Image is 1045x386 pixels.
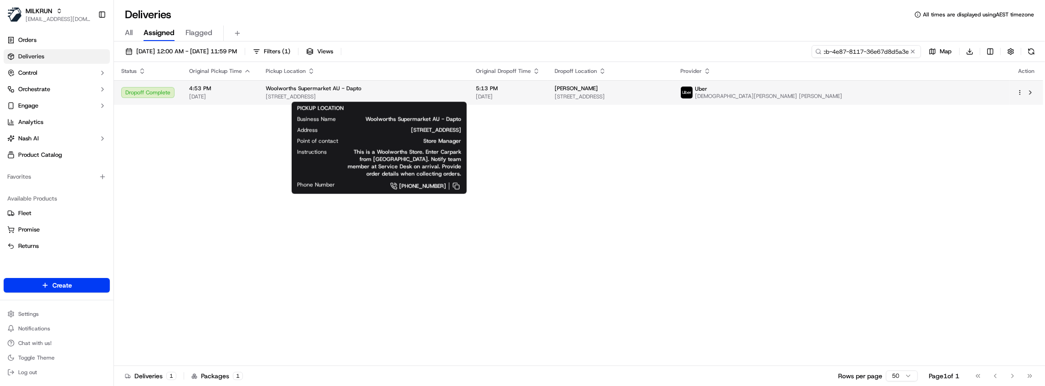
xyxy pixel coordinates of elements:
span: All [125,27,133,38]
a: Orders [4,33,110,47]
span: Address [297,126,318,134]
button: Map [925,45,956,58]
span: Toggle Theme [18,354,55,361]
a: Fleet [7,209,106,217]
a: [PHONE_NUMBER] [350,181,461,191]
span: Control [18,69,37,77]
span: Orders [18,36,36,44]
button: Filters(1) [249,45,294,58]
span: Engage [18,102,38,110]
div: Available Products [4,191,110,206]
span: This is a Woolworths Store. Enter Carpark from [GEOGRAPHIC_DATA]. Notify team member at Service D... [341,148,461,177]
span: Woolworths Supermarket AU - Dapto [266,85,361,92]
span: Phone Number [297,181,335,188]
button: Nash AI [4,131,110,146]
img: uber-new-logo.jpeg [681,87,693,98]
span: Analytics [18,118,43,126]
a: Deliveries [4,49,110,64]
span: Orchestrate [18,85,50,93]
span: Chat with us! [18,340,51,347]
span: [STREET_ADDRESS] [332,126,461,134]
span: Create [52,281,72,290]
button: Settings [4,308,110,320]
span: Provider [680,67,702,75]
span: Assigned [144,27,175,38]
button: Returns [4,239,110,253]
span: Product Catalog [18,151,62,159]
button: Fleet [4,206,110,221]
div: 1 [233,372,243,380]
button: Refresh [1025,45,1038,58]
span: Filters [264,47,290,56]
span: Fleet [18,209,31,217]
span: [DATE] 12:00 AM - [DATE] 11:59 PM [136,47,237,56]
button: Chat with us! [4,337,110,350]
span: Log out [18,369,37,376]
button: Orchestrate [4,82,110,97]
button: Views [302,45,337,58]
button: Engage [4,98,110,113]
span: [PHONE_NUMBER] [399,182,446,190]
span: Woolworths Supermarket AU - Dapto [350,115,461,123]
div: 1 [166,372,176,380]
button: [EMAIL_ADDRESS][DOMAIN_NAME] [26,15,91,23]
button: Promise [4,222,110,237]
h1: Deliveries [125,7,171,22]
span: PICKUP LOCATION [297,104,344,112]
a: Promise [7,226,106,234]
span: [STREET_ADDRESS] [266,93,461,100]
span: Promise [18,226,40,234]
span: Status [121,67,137,75]
span: [PERSON_NAME] [555,85,598,92]
img: MILKRUN [7,7,22,22]
a: Analytics [4,115,110,129]
span: Map [940,47,952,56]
span: Instructions [297,148,327,155]
span: Original Pickup Time [189,67,242,75]
div: Page 1 of 1 [929,371,959,381]
button: MILKRUNMILKRUN[EMAIL_ADDRESS][DOMAIN_NAME] [4,4,94,26]
span: Original Dropoff Time [476,67,531,75]
span: Views [317,47,333,56]
p: Rows per page [838,371,882,381]
span: Notifications [18,325,50,332]
span: All times are displayed using AEST timezone [923,11,1034,18]
button: MILKRUN [26,6,52,15]
span: Nash AI [18,134,39,143]
span: Pickup Location [266,67,306,75]
span: [DATE] [189,93,251,100]
button: Log out [4,366,110,379]
span: 4:53 PM [189,85,251,92]
button: Create [4,278,110,293]
span: Settings [18,310,39,318]
span: [STREET_ADDRESS] [555,93,666,100]
a: Product Catalog [4,148,110,162]
div: Favorites [4,170,110,184]
div: Action [1017,67,1036,75]
span: [DEMOGRAPHIC_DATA][PERSON_NAME] [PERSON_NAME] [695,93,842,100]
span: Business Name [297,115,336,123]
span: Point of contact [297,137,338,144]
div: Deliveries [125,371,176,381]
span: Flagged [185,27,212,38]
span: [DATE] [476,93,540,100]
span: 5:13 PM [476,85,540,92]
button: Notifications [4,322,110,335]
span: Deliveries [18,52,44,61]
input: Type to search [812,45,921,58]
div: Packages [191,371,243,381]
button: [DATE] 12:00 AM - [DATE] 11:59 PM [121,45,241,58]
span: Returns [18,242,39,250]
button: Toggle Theme [4,351,110,364]
span: ( 1 ) [282,47,290,56]
button: Control [4,66,110,80]
span: Dropoff Location [555,67,597,75]
span: Uber [695,85,707,93]
span: Store Manager [353,137,461,144]
a: Returns [7,242,106,250]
